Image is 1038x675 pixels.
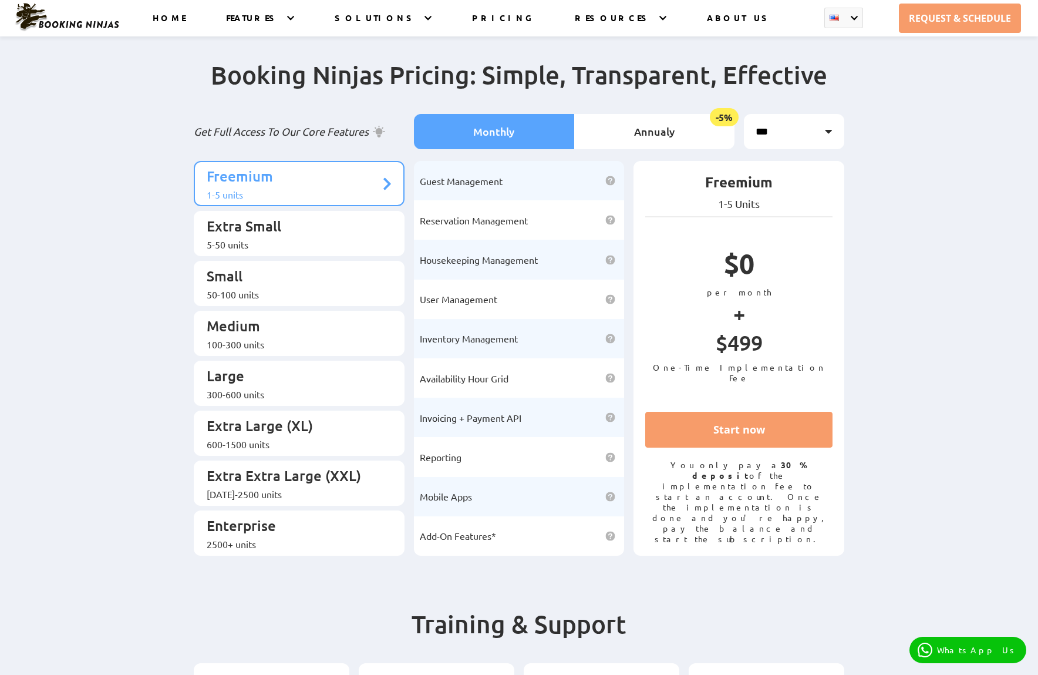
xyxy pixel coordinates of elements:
div: 600-1500 units [207,438,380,450]
a: Start now [645,412,833,448]
img: help icon [605,452,615,462]
p: WhatsApp Us [937,645,1018,655]
img: help icon [605,176,615,186]
p: Large [207,367,380,388]
strong: 30% deposit [692,459,808,481]
p: per month [645,287,833,297]
div: 5-50 units [207,239,380,250]
p: One-Time Implementation Fee [645,362,833,383]
p: Extra Extra Large (XXL) [207,466,380,488]
img: help icon [605,294,615,304]
p: You only pay a of the implementation fee to start an account. Once the implementation is done and... [645,459,833,544]
span: Reporting [420,451,461,463]
p: Medium [207,317,380,338]
img: help icon [605,255,615,265]
li: Monthly [414,114,574,149]
span: Availability Hour Grid [420,372,508,384]
a: PRICING [472,12,534,36]
h2: Training & Support [194,609,844,663]
li: Annualy [574,114,734,149]
span: Mobile Apps [420,491,472,502]
p: 1-5 Units [645,197,833,210]
h2: Booking Ninjas Pricing: Simple, Transparent, Effective [194,59,844,114]
p: Small [207,267,380,288]
img: help icon [605,492,615,502]
p: Extra Large (XL) [207,417,380,438]
img: help icon [605,215,615,225]
p: Freemium [645,173,833,197]
span: User Management [420,293,497,305]
span: Guest Management [420,175,503,187]
img: help icon [605,412,615,422]
a: HOME [153,12,186,36]
p: Get Full Access To Our Core Features [194,125,405,139]
div: 2500+ units [207,538,380,550]
img: help icon [605,531,615,541]
a: WhatsApp Us [909,637,1026,663]
a: RESOURCES [575,12,652,36]
p: Enterprise [207,516,380,538]
span: -5% [710,108,739,126]
div: 300-600 units [207,388,380,400]
p: $0 [645,246,833,287]
p: + [645,297,833,330]
a: ABOUT US [707,12,772,36]
img: help icon [605,334,615,344]
p: Extra Small [207,217,380,239]
span: Housekeeping Management [420,254,538,266]
span: Inventory Management [420,333,518,344]
div: 1-5 units [207,189,380,200]
p: $499 [645,330,833,362]
span: Reservation Management [420,214,528,226]
a: SOLUTIONS [335,12,417,36]
p: Freemium [207,167,380,189]
div: 100-300 units [207,338,380,350]
span: Invoicing + Payment API [420,412,521,424]
a: FEATURES [226,12,279,36]
img: help icon [605,373,615,383]
div: 50-100 units [207,288,380,300]
div: [DATE]-2500 units [207,488,380,500]
span: Add-On Features* [420,530,496,542]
